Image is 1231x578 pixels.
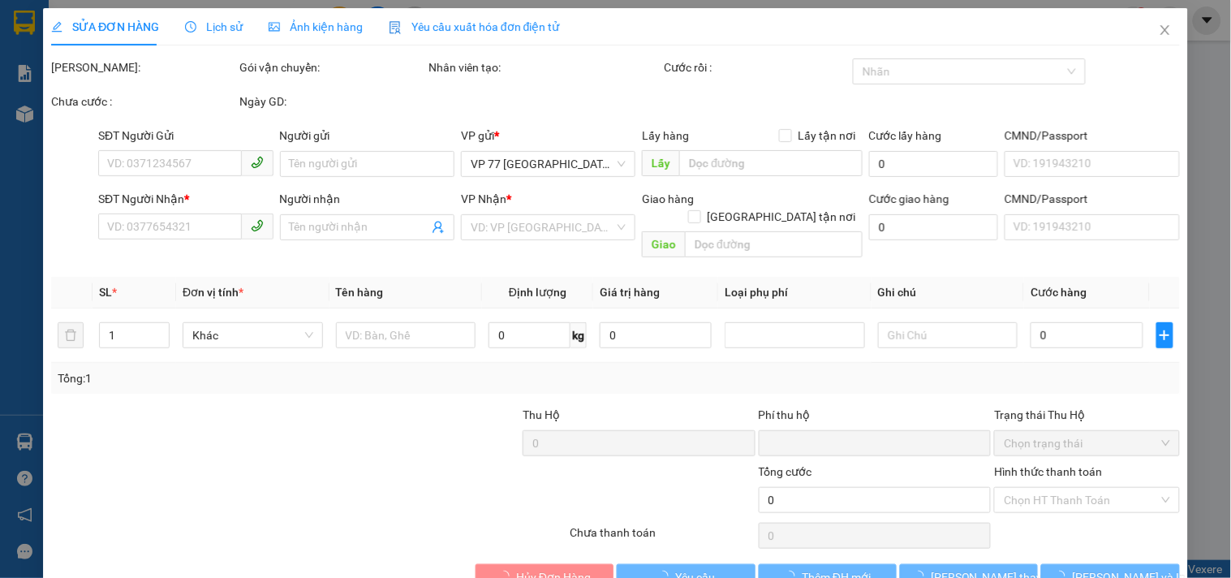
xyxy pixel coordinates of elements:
span: Đơn vị tính [183,286,243,299]
input: Cước giao hàng [869,214,999,240]
span: [GEOGRAPHIC_DATA] tận nơi [701,208,863,226]
span: Giao [643,231,686,257]
span: Thu Hộ [523,408,560,421]
span: VP Nhận [461,192,506,205]
span: Khác [192,323,313,347]
span: Giao hàng [643,192,695,205]
span: SỬA ĐƠN HÀNG [51,20,159,33]
input: Cước lấy hàng [869,151,999,177]
button: plus [1156,322,1173,348]
span: Tổng cước [759,465,812,478]
span: Lấy hàng [643,129,690,142]
span: Cước hàng [1031,286,1087,299]
div: [PERSON_NAME]: [51,58,236,76]
span: user-add [432,221,445,234]
div: VP gửi [461,127,635,144]
span: edit [51,21,62,32]
label: Hình thức thanh toán [994,465,1102,478]
div: Gói vận chuyển: [240,58,425,76]
span: phone [251,156,264,169]
span: Lấy [643,150,680,176]
span: Tên hàng [336,286,384,299]
span: close [1159,24,1172,37]
input: VD: Bàn, Ghế [336,322,476,348]
div: Phí thu hộ [759,406,992,430]
div: Chưa thanh toán [568,524,756,552]
span: picture [269,21,280,32]
div: SĐT Người Nhận [98,190,273,208]
th: Loại phụ phí [718,277,872,308]
span: phone [251,219,264,232]
span: Định lượng [509,286,566,299]
label: Cước lấy hàng [869,129,942,142]
span: kg [570,322,587,348]
span: clock-circle [185,21,196,32]
label: Cước giao hàng [869,192,949,205]
th: Ghi chú [872,277,1025,308]
div: CMND/Passport [1005,190,1179,208]
span: VP 77 Thái Nguyên [471,152,626,176]
span: Lịch sử [185,20,243,33]
input: Dọc đường [680,150,863,176]
button: delete [58,322,84,348]
span: plus [1157,329,1173,342]
span: Lấy tận nơi [792,127,863,144]
div: CMND/Passport [1005,127,1179,144]
div: SĐT Người Gửi [98,127,273,144]
span: Yêu cầu xuất hóa đơn điện tử [389,20,560,33]
div: Người nhận [280,190,454,208]
div: Tổng: 1 [58,369,476,387]
div: Người gửi [280,127,454,144]
input: Ghi Chú [878,322,1018,348]
div: Nhân viên tạo: [428,58,661,76]
span: Ảnh kiện hàng [269,20,363,33]
img: icon [389,21,402,34]
div: Cước rồi : [665,58,850,76]
span: SL [99,286,112,299]
div: Trạng thái Thu Hộ [994,406,1179,424]
span: Giá trị hàng [600,286,660,299]
div: Chưa cước : [51,93,236,110]
button: Close [1143,8,1188,54]
div: Ngày GD: [240,93,425,110]
span: Chọn trạng thái [1004,431,1169,455]
input: Dọc đường [686,231,863,257]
